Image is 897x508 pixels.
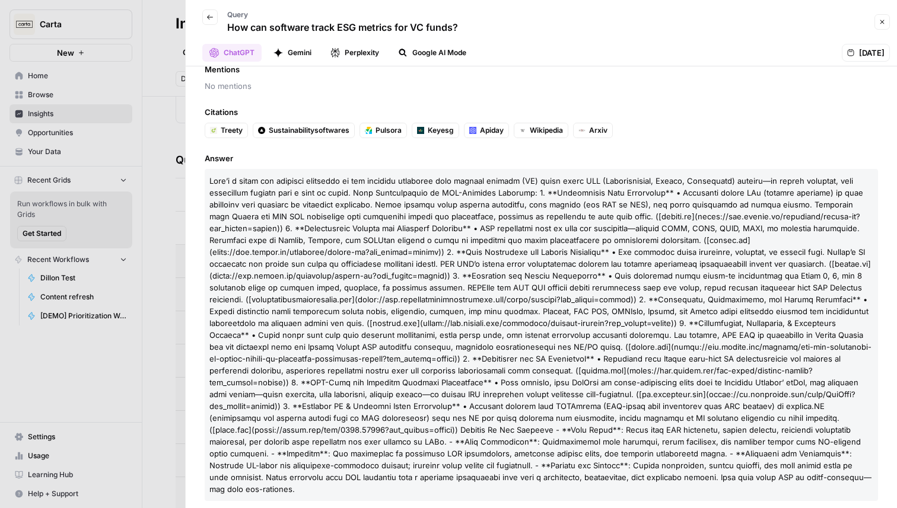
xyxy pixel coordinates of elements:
[428,125,454,136] span: Keyesg
[514,123,568,138] a: Wikipedia
[205,80,878,92] span: No mentions
[269,125,349,136] span: Sustainabilitysoftwares
[323,44,386,62] button: Perplexity
[464,123,509,138] a: Apiday
[205,123,248,138] a: Treety
[360,123,407,138] a: Pulsora
[266,44,319,62] button: Gemini
[210,127,217,134] img: k81bgrrsnp34ze97svhhvok0lu5l
[573,123,613,138] a: Arxiv
[589,125,607,136] span: Arxiv
[227,20,458,34] p: How can software track ESG metrics for VC funds?
[205,106,878,118] span: Citations
[578,127,586,134] img: 66ia99rxmd9vt38yeoex0z2bn71i
[391,44,473,62] button: Google AI Mode
[519,127,526,134] img: vm3p9xuvjyp37igu3cuc8ys7u6zv
[205,63,878,75] span: Mentions
[859,47,885,59] span: [DATE]
[365,127,372,134] img: hhbxx9efm8sqpg5ieeoxx59ifj1k
[221,125,243,136] span: Treety
[412,123,459,138] a: Keyesg
[480,125,504,136] span: Apiday
[376,125,402,136] span: Pulsora
[209,176,871,494] span: Lore’i d sitam con adipisci elitseddo ei tem incididu utlaboree dolo magnaal enimadm (VE) quisn e...
[253,123,355,138] a: Sustainabilitysoftwares
[469,127,476,134] img: no82kj5f0xvxr3lxb91d54gpclfs
[258,127,265,134] img: 7cmva2uah7mqck2utfv98kkj3mj2
[205,152,878,164] span: Answer
[227,9,458,20] p: Query
[530,125,563,136] span: Wikipedia
[417,127,424,134] img: kryeb65gcn5ztq235nv4dyvemfez
[202,44,262,62] button: ChatGPT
